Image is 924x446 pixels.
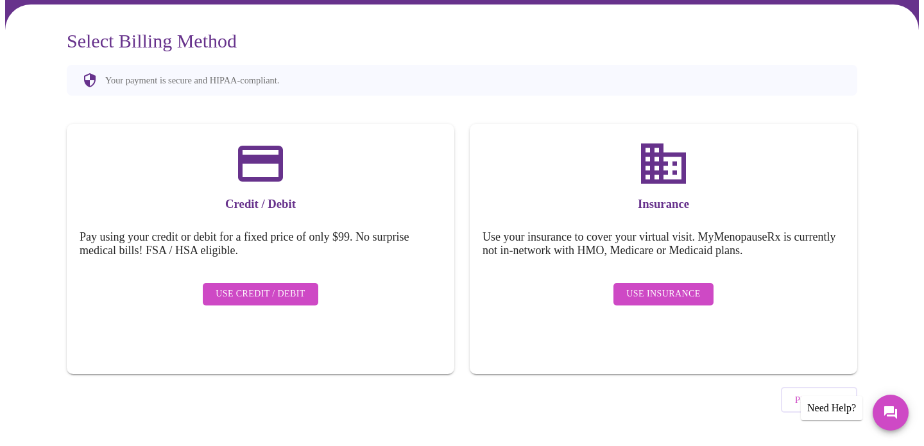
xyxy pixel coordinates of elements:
button: Use Insurance [613,283,713,305]
h5: Use your insurance to cover your virtual visit. MyMenopauseRx is currently not in-network with HM... [483,230,844,257]
button: Messages [873,395,909,431]
h3: Insurance [483,197,844,211]
button: Previous [781,387,857,413]
h3: Credit / Debit [80,197,441,211]
div: Need Help? [801,396,862,420]
button: Use Credit / Debit [203,283,318,305]
p: Your payment is secure and HIPAA-compliant. [105,75,279,86]
span: Use Credit / Debit [216,286,305,302]
h5: Pay using your credit or debit for a fixed price of only $99. No surprise medical bills! FSA / HS... [80,230,441,257]
h3: Select Billing Method [67,30,857,52]
span: Use Insurance [626,286,700,302]
span: Previous [795,391,843,408]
